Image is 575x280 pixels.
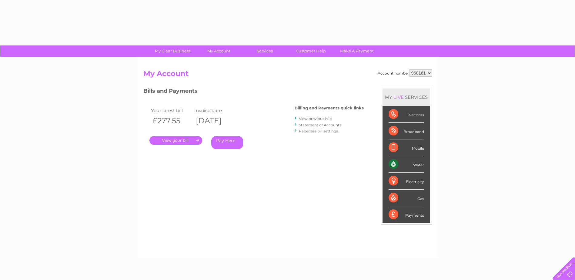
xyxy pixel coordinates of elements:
[389,190,424,206] div: Gas
[389,156,424,173] div: Water
[299,123,341,127] a: Statement of Accounts
[389,106,424,123] div: Telecoms
[149,136,202,145] a: .
[194,45,244,57] a: My Account
[149,115,193,127] th: £277.55
[299,129,338,133] a: Paperless bill settings
[299,116,332,121] a: View previous bills
[143,69,432,81] h2: My Account
[378,69,432,77] div: Account number
[149,106,193,115] td: Your latest bill
[143,87,364,97] h3: Bills and Payments
[295,106,364,110] h4: Billing and Payments quick links
[383,88,430,106] div: MY SERVICES
[392,94,405,100] div: LIVE
[389,173,424,189] div: Electricity
[389,139,424,156] div: Mobile
[332,45,382,57] a: Make A Payment
[193,115,236,127] th: [DATE]
[389,123,424,139] div: Broadband
[193,106,236,115] td: Invoice date
[389,206,424,223] div: Payments
[286,45,336,57] a: Customer Help
[211,136,243,149] a: Pay Here
[240,45,290,57] a: Services
[148,45,198,57] a: My Clear Business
